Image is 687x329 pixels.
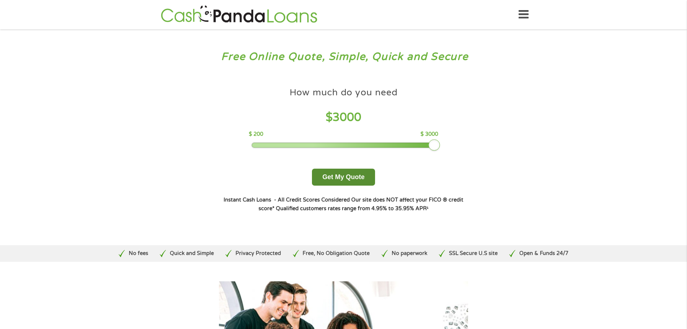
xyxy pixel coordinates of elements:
[449,250,498,257] p: SSL Secure U.S site
[290,87,398,99] h4: How much do you need
[312,169,375,186] button: Get My Quote
[276,205,428,212] strong: Qualified customers rates range from 4.95% to 35.95% APR¹
[259,197,463,212] strong: Our site does NOT affect your FICO ® credit score*
[249,130,263,138] p: $ 200
[170,250,214,257] p: Quick and Simple
[303,250,370,257] p: Free, No Obligation Quote
[519,250,568,257] p: Open & Funds 24/7
[224,197,350,203] strong: Instant Cash Loans - All Credit Scores Considered
[21,50,666,64] h3: Free Online Quote, Simple, Quick and Secure
[249,110,438,125] h4: $
[129,250,148,257] p: No fees
[235,250,281,257] p: Privacy Protected
[392,250,427,257] p: No paperwork
[420,130,438,138] p: $ 3000
[159,4,320,25] img: GetLoanNow Logo
[333,111,361,124] span: 3000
